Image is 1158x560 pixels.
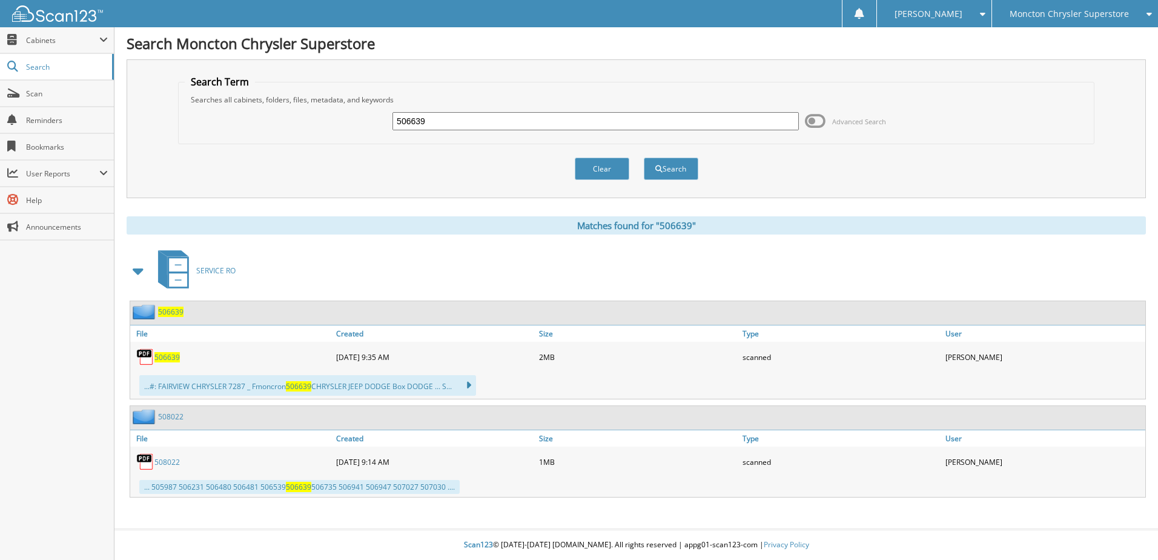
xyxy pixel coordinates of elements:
img: folder2.png [133,409,158,424]
span: 506639 [286,381,311,392]
img: PDF.png [136,348,154,366]
div: [DATE] 9:14 AM [333,450,536,474]
span: Reminders [26,115,108,125]
button: Clear [575,158,629,180]
a: User [942,325,1145,342]
span: Help [26,195,108,205]
img: folder2.png [133,304,158,319]
span: Bookmarks [26,142,108,152]
div: [PERSON_NAME] [942,345,1145,369]
img: PDF.png [136,453,154,471]
a: File [130,430,333,447]
a: Type [739,430,942,447]
a: 506639 [158,307,184,317]
a: Privacy Policy [764,539,809,550]
div: scanned [739,450,942,474]
h1: Search Moncton Chrysler Superstore [127,33,1146,53]
div: Matches found for "506639" [127,216,1146,235]
div: ... 505987 506231 506480 506481 506539 506735 506941 506947 507027 507030 .... [139,480,460,494]
a: Created [333,430,536,447]
a: 508022 [154,457,180,467]
div: ...#: FAIRVIEW CHRYSLER 7287 _ Fmoncron CHRYSLER JEEP DODGE Box DODGE ... S... [139,375,476,396]
a: Size [536,430,739,447]
div: [PERSON_NAME] [942,450,1145,474]
div: scanned [739,345,942,369]
span: Advanced Search [832,117,886,126]
a: Type [739,325,942,342]
span: Cabinets [26,35,99,45]
span: Search [26,62,106,72]
span: 506639 [286,482,311,492]
a: 506639 [154,352,180,362]
div: 2MB [536,345,739,369]
iframe: Chat Widget [1097,502,1158,560]
span: Moncton Chrysler Superstore [1010,10,1129,18]
span: SERVICE RO [196,265,236,276]
div: Searches all cabinets, folders, files, metadata, and keywords [185,95,1088,105]
button: Search [644,158,698,180]
span: Announcements [26,222,108,232]
a: Size [536,325,739,342]
span: User Reports [26,168,99,179]
div: 1MB [536,450,739,474]
span: [PERSON_NAME] [895,10,962,18]
span: Scan123 [464,539,493,550]
a: 508022 [158,412,184,422]
span: Scan [26,88,108,99]
legend: Search Term [185,75,255,88]
a: SERVICE RO [151,247,236,295]
a: User [942,430,1145,447]
a: Created [333,325,536,342]
div: [DATE] 9:35 AM [333,345,536,369]
a: File [130,325,333,342]
img: scan123-logo-white.svg [12,5,103,22]
div: © [DATE]-[DATE] [DOMAIN_NAME]. All rights reserved | appg01-scan123-com | [114,530,1158,560]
